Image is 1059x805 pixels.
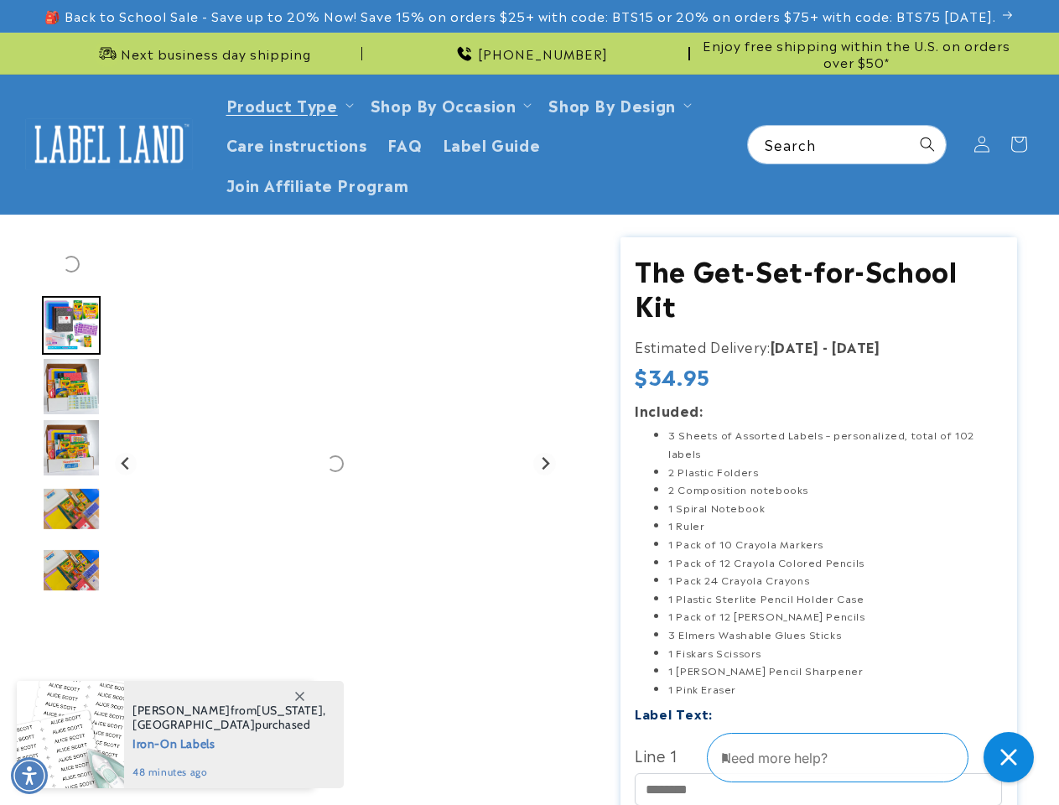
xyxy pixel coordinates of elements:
strong: Included: [635,400,703,420]
summary: Product Type [216,85,361,124]
li: 1 Pack of 10 Crayola Markers [668,535,1002,553]
span: from , purchased [132,704,326,732]
li: 1 Pink Eraser [668,680,1002,699]
a: Join Affiliate Program [216,164,419,204]
li: 1 Pack of 12 [PERSON_NAME] Pencils [668,607,1002,626]
span: [US_STATE] [257,703,323,718]
li: 2 Plastic Folders [668,463,1002,481]
media-gallery: Gallery Viewer [42,237,579,699]
li: 1 Pack of 12 Crayola Colored Pencils [668,553,1002,572]
li: 3 Elmers Washable Glues Sticks [668,626,1002,644]
a: Product Type [226,93,338,116]
div: Announcement [42,33,362,74]
label: Line 1 [635,741,1002,768]
summary: Shop By Occasion [361,85,539,124]
li: 3 Sheets of Assorted Labels – personalized, total of 102 labels [668,426,1002,462]
strong: [DATE] [771,336,819,356]
iframe: Gorgias Floating Chat [707,726,1042,788]
span: FAQ [387,134,423,153]
button: Next slide [533,453,556,475]
span: Shop By Occasion [371,95,517,114]
summary: Shop By Design [538,85,698,124]
h1: The Get-Set-for-School Kit [635,252,1002,322]
span: 🎒 Back to School Sale - Save up to 20% Now! Save 15% on orders $25+ with code: BTS15 or 20% on or... [44,8,996,24]
span: Join Affiliate Program [226,174,409,194]
div: Go to slide 6 [42,480,101,538]
div: Announcement [697,33,1017,74]
div: Go to slide 3 [42,296,101,355]
img: null [42,296,101,355]
li: 1 Plastic Sterlite Pencil Holder Case [668,589,1002,608]
a: Care instructions [216,124,377,164]
div: Go to slide 7 [42,541,101,600]
strong: [DATE] [832,336,880,356]
span: Enjoy free shipping within the U.S. on orders over $50* [697,37,1017,70]
span: Next business day shipping [121,45,311,62]
div: Go to slide 2 [42,235,101,293]
span: [GEOGRAPHIC_DATA] [132,717,255,732]
a: FAQ [377,124,433,164]
span: [PHONE_NUMBER] [478,45,608,62]
p: Estimated Delivery: [635,335,1002,359]
li: 1 Ruler [668,517,1002,535]
button: Search [909,126,946,163]
li: 1 Fiskars Scissors [668,644,1002,662]
strong: - [823,336,828,356]
span: Label Guide [443,134,541,153]
a: Label Guide [433,124,551,164]
div: Accessibility Menu [11,757,48,794]
li: 1 [PERSON_NAME] Pencil Sharpener [668,662,1002,680]
label: Label Text: [635,704,713,723]
span: [PERSON_NAME] [132,703,231,718]
li: 2 Composition notebooks [668,480,1002,499]
a: Shop By Design [548,93,675,116]
img: Label Land [25,118,193,170]
span: Care instructions [226,134,367,153]
div: Go to slide 4 [42,357,101,416]
button: Previous slide [115,453,138,475]
span: $34.95 [635,363,710,389]
li: 1 Spiral Notebook [668,499,1002,517]
li: 1 Pack 24 Crayola Crayons [668,571,1002,589]
a: Label Land [19,112,200,176]
div: Go to slide 5 [42,418,101,477]
div: Announcement [369,33,689,74]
